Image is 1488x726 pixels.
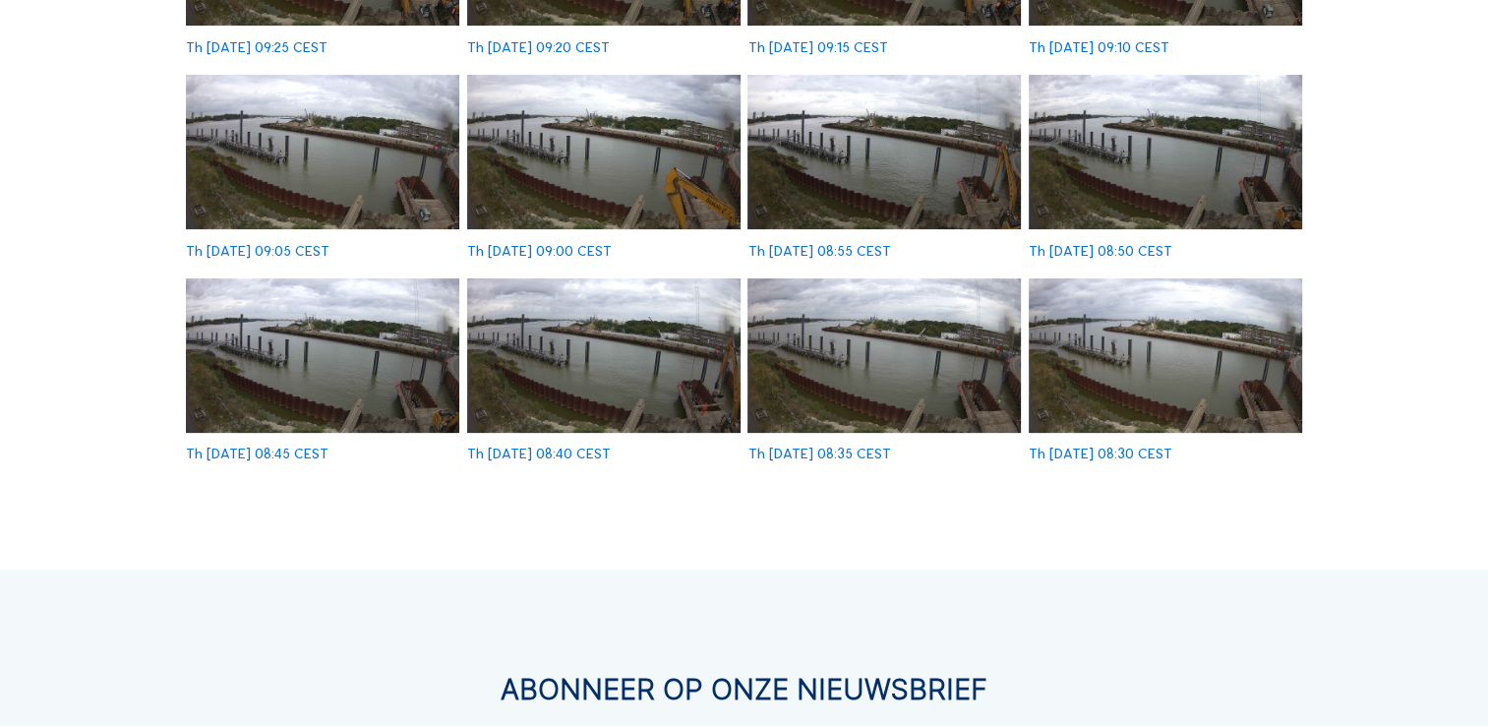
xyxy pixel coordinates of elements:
[467,75,741,229] img: image_52842201
[747,278,1021,433] img: image_52841504
[186,447,328,460] div: Th [DATE] 08:45 CEST
[186,244,329,258] div: Th [DATE] 09:05 CEST
[747,75,1021,229] img: image_52842044
[186,40,327,54] div: Th [DATE] 09:25 CEST
[186,676,1302,704] div: Abonneer op onze nieuwsbrief
[1029,40,1169,54] div: Th [DATE] 09:10 CEST
[467,447,611,460] div: Th [DATE] 08:40 CEST
[467,40,610,54] div: Th [DATE] 09:20 CEST
[747,40,887,54] div: Th [DATE] 09:15 CEST
[1029,75,1302,229] img: image_52841893
[1029,244,1172,258] div: Th [DATE] 08:50 CEST
[747,244,890,258] div: Th [DATE] 08:55 CEST
[186,278,459,433] img: image_52841743
[1029,278,1302,433] img: image_52841354
[467,278,741,433] img: image_52841668
[747,447,890,460] div: Th [DATE] 08:35 CEST
[467,244,612,258] div: Th [DATE] 09:00 CEST
[1029,447,1172,460] div: Th [DATE] 08:30 CEST
[186,75,459,229] img: image_52842294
